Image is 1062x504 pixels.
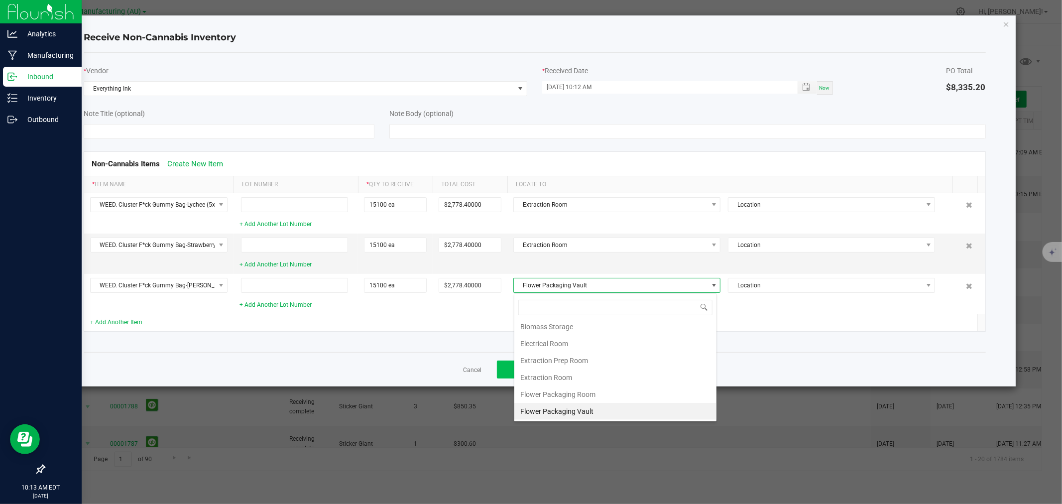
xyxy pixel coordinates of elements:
a: + Add Another Lot Number [239,301,312,308]
div: Note Title (optional) [84,109,374,119]
span: Location [728,198,922,212]
inline-svg: Manufacturing [7,50,17,60]
span: WEED. Cluster F*ck Gummy Bag-[PERSON_NAME] (5x5") [91,278,215,292]
div: PO Total [946,66,986,76]
p: [DATE] [4,492,77,500]
li: Extraction Room [514,369,716,386]
span: Location [728,238,922,252]
span: $8,335.20 [946,82,986,92]
span: Everything Ink [84,82,514,96]
th: Qty to Receive [358,176,433,193]
p: Inbound [17,71,77,83]
div: Vendor [84,66,527,76]
h4: Receive Non-Cannabis Inventory [84,31,985,44]
li: Extraction Prep Room [514,352,716,369]
a: + Add Another Lot Number [239,221,312,228]
li: Flower Packaging Room [514,386,716,403]
button: Receive Inventory [497,361,606,378]
span: Non-Cannabis Items [92,159,160,168]
li: Biomass Storage [514,318,716,335]
p: Analytics [17,28,77,40]
inline-svg: Analytics [7,29,17,39]
span: Now [820,85,830,91]
a: Create New Item [167,159,223,168]
iframe: Resource center [10,424,40,454]
inline-svg: Inventory [7,93,17,103]
span: Toggle popup [798,81,817,94]
th: Total Cost [433,176,507,193]
a: + Add Another Item [90,319,142,326]
span: WEED. Cluster F*ck Gummy Bag-Lychee (5x5") [91,198,215,212]
div: Note Body (optional) [389,109,985,119]
p: Outbound [17,114,77,126]
inline-svg: Outbound [7,115,17,125]
span: WEED. Cluster F*ck Gummy Bag-Strawberry Guava (5x5") [91,238,215,252]
p: Inventory [17,92,77,104]
div: Received Date [542,66,833,76]
inline-svg: Inbound [7,72,17,82]
p: 10:13 AM EDT [4,483,77,492]
span: Flower Packaging Vault [514,278,708,292]
span: Extraction Room [514,198,708,212]
th: Locate To [507,176,952,193]
li: Flower Packaging Vault [514,403,716,420]
li: Electrical Room [514,335,716,352]
input: MM/dd/yyyy HH:MM a [542,81,787,94]
span: Location [728,278,922,292]
th: Lot Number [234,176,358,193]
button: Close [1003,18,1010,30]
span: Extraction Room [514,238,708,252]
p: Manufacturing [17,49,77,61]
a: Cancel [464,366,482,375]
th: Item Name [84,176,234,193]
a: + Add Another Lot Number [239,261,312,268]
